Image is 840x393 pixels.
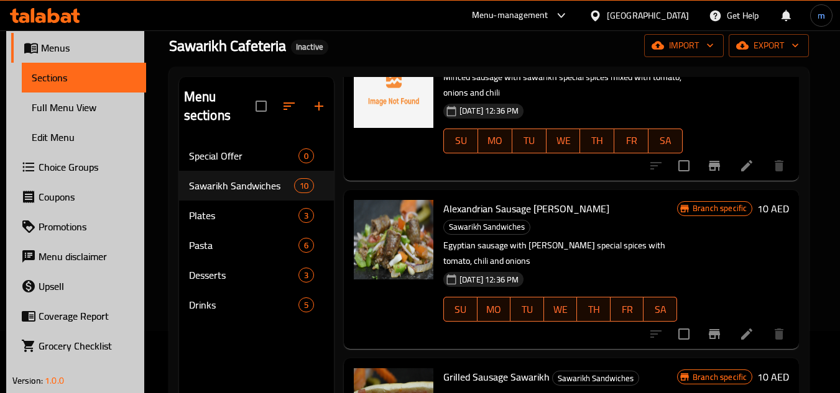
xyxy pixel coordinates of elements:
[299,269,313,281] span: 3
[39,309,137,323] span: Coverage Report
[189,268,298,282] div: Desserts
[512,129,547,153] button: TU
[298,148,314,163] div: items
[11,152,147,182] a: Choice Groups
[671,321,697,347] span: Select to update
[32,70,137,85] span: Sections
[729,34,809,57] button: export
[179,141,334,171] div: Special Offer0
[582,300,606,318] span: TH
[179,201,334,230] div: Plates3
[552,132,576,150] span: WE
[22,63,147,93] a: Sections
[619,132,644,150] span: FR
[688,202,752,214] span: Branch specific
[39,160,137,174] span: Choice Groups
[614,129,648,153] button: FR
[688,371,752,383] span: Branch specific
[757,200,789,217] h6: 10 AED
[585,132,609,150] span: TH
[472,8,548,23] div: Menu-management
[455,105,524,117] span: [DATE] 12:36 PM
[189,178,294,193] span: Sawarikh Sandwiches
[189,238,298,253] span: Pasta
[11,33,147,63] a: Menus
[549,300,573,318] span: WE
[32,130,137,145] span: Edit Menu
[11,182,147,212] a: Coupons
[41,40,137,55] span: Menus
[248,93,274,119] span: Select all sections
[299,210,313,222] span: 3
[22,93,147,122] a: Full Menu View
[443,220,530,235] div: Sawarikh Sandwiches
[449,300,472,318] span: SU
[443,70,683,101] p: Minced sausage with sawarikh special spices mixed with tomato, onions and chili
[553,371,639,386] span: Sawarikh Sandwiches
[764,151,794,181] button: delete
[294,178,314,193] div: items
[39,338,137,353] span: Grocery Checklist
[189,148,298,163] span: Special Offer
[354,200,433,279] img: Alexandrian Sausage Sawarikh
[547,129,581,153] button: WE
[580,129,614,153] button: TH
[482,300,506,318] span: MO
[274,91,304,121] span: Sort sections
[552,371,639,386] div: Sawarikh Sandwiches
[11,271,147,301] a: Upsell
[818,9,825,22] span: m
[22,122,147,152] a: Edit Menu
[179,290,334,320] div: Drinks5
[616,300,639,318] span: FR
[443,129,478,153] button: SU
[648,129,683,153] button: SA
[179,260,334,290] div: Desserts3
[515,300,539,318] span: TU
[443,238,677,269] p: Egyptian sausage with [PERSON_NAME] special spices with tomato, chili and onions
[510,297,544,322] button: TU
[45,373,64,389] span: 1.0.0
[179,171,334,201] div: Sawarikh Sandwiches10
[517,132,542,150] span: TU
[699,319,729,349] button: Branch-specific-item
[299,150,313,162] span: 0
[764,319,794,349] button: delete
[483,132,507,150] span: MO
[443,368,550,386] span: Grilled Sausage Sawarikh
[179,136,334,325] nav: Menu sections
[644,297,677,322] button: SA
[184,88,256,125] h2: Menu sections
[577,297,611,322] button: TH
[654,38,714,53] span: import
[354,48,433,128] img: Minced Sausage Sawarikh
[39,219,137,234] span: Promotions
[443,199,609,218] span: Alexandrian Sausage [PERSON_NAME]
[189,297,298,312] span: Drinks
[299,240,313,251] span: 6
[169,32,286,60] span: Sawarikh Cafeteria
[653,132,678,150] span: SA
[455,274,524,286] span: [DATE] 12:36 PM
[298,268,314,282] div: items
[299,299,313,311] span: 5
[607,9,689,22] div: [GEOGRAPHIC_DATA]
[295,180,313,192] span: 10
[739,158,754,173] a: Edit menu item
[671,153,697,179] span: Select to update
[11,331,147,361] a: Grocery Checklist
[478,297,511,322] button: MO
[32,100,137,115] span: Full Menu View
[12,373,43,389] span: Version:
[739,327,754,341] a: Edit menu item
[739,38,799,53] span: export
[757,368,789,386] h6: 10 AED
[11,301,147,331] a: Coverage Report
[189,208,298,223] span: Plates
[699,151,729,181] button: Branch-specific-item
[304,91,334,121] button: Add section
